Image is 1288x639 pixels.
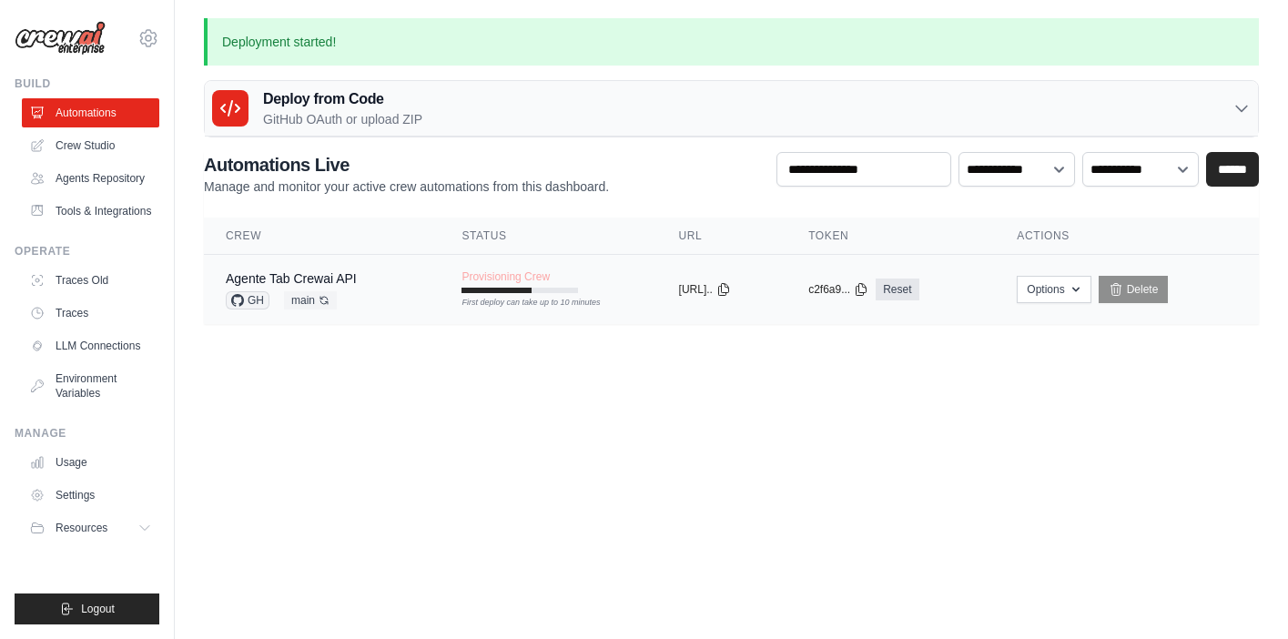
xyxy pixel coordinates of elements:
[204,218,440,255] th: Crew
[263,110,422,128] p: GitHub OAuth or upload ZIP
[81,602,115,616] span: Logout
[226,291,269,309] span: GH
[22,266,159,295] a: Traces Old
[15,76,159,91] div: Build
[22,448,159,477] a: Usage
[22,164,159,193] a: Agents Repository
[22,481,159,510] a: Settings
[22,513,159,543] button: Resources
[461,269,550,284] span: Provisioning Crew
[22,331,159,360] a: LLM Connections
[22,197,159,226] a: Tools & Integrations
[1099,276,1169,303] a: Delete
[440,218,656,255] th: Status
[657,218,787,255] th: URL
[786,218,995,255] th: Token
[204,18,1259,66] p: Deployment started!
[263,88,422,110] h3: Deploy from Code
[204,177,609,196] p: Manage and monitor your active crew automations from this dashboard.
[15,426,159,441] div: Manage
[22,299,159,328] a: Traces
[22,364,159,408] a: Environment Variables
[1017,276,1090,303] button: Options
[15,244,159,259] div: Operate
[808,282,868,297] button: c2f6a9...
[876,279,918,300] a: Reset
[284,291,337,309] span: main
[56,521,107,535] span: Resources
[461,297,578,309] div: First deploy can take up to 10 minutes
[204,152,609,177] h2: Automations Live
[22,98,159,127] a: Automations
[15,21,106,56] img: Logo
[995,218,1259,255] th: Actions
[226,271,357,286] a: Agente Tab Crewai API
[15,593,159,624] button: Logout
[22,131,159,160] a: Crew Studio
